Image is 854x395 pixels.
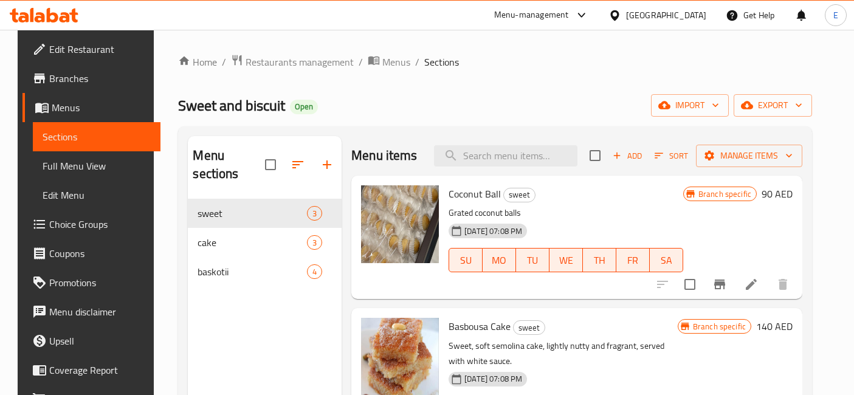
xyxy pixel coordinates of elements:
[22,239,160,268] a: Coupons
[49,304,151,319] span: Menu disclaimer
[756,318,793,335] h6: 140 AED
[290,101,318,112] span: Open
[198,235,307,250] span: cake
[49,334,151,348] span: Upsell
[696,145,802,167] button: Manage items
[188,199,342,228] div: sweet3
[49,246,151,261] span: Coupons
[178,92,285,119] span: Sweet and biscuit
[677,272,703,297] span: Select to update
[307,206,322,221] div: items
[258,152,283,177] span: Select all sections
[22,210,160,239] a: Choice Groups
[198,264,307,279] span: baskotii
[582,143,608,168] span: Select section
[49,217,151,232] span: Choice Groups
[188,228,342,257] div: cake3
[454,252,478,269] span: SU
[513,320,545,335] div: sweet
[22,297,160,326] a: Menu disclaimer
[608,146,647,165] span: Add item
[661,98,719,113] span: import
[688,321,751,332] span: Branch specific
[650,248,683,272] button: SA
[616,248,650,272] button: FR
[49,42,151,57] span: Edit Restaurant
[308,208,322,219] span: 3
[705,270,734,299] button: Branch-specific-item
[514,321,545,335] span: sweet
[504,188,535,202] span: sweet
[188,257,342,286] div: baskotii4
[222,55,226,69] li: /
[460,225,527,237] span: [DATE] 07:08 PM
[503,188,535,202] div: sweet
[22,326,160,355] a: Upsell
[424,55,459,69] span: Sections
[626,9,706,22] div: [GEOGRAPHIC_DATA]
[449,317,511,335] span: Basbousa Cake
[361,185,439,263] img: Coconut Ball
[621,252,645,269] span: FR
[22,35,160,64] a: Edit Restaurant
[588,252,611,269] span: TH
[651,94,729,117] button: import
[22,268,160,297] a: Promotions
[743,98,802,113] span: export
[706,148,793,163] span: Manage items
[312,150,342,179] button: Add section
[22,355,160,385] a: Coverage Report
[188,194,342,291] nav: Menu sections
[449,248,483,272] button: SU
[49,71,151,86] span: Branches
[449,205,683,221] p: Grated coconut balls
[516,248,549,272] button: TU
[43,159,151,173] span: Full Menu View
[283,150,312,179] span: Sort sections
[833,9,838,22] span: E
[178,54,812,70] nav: breadcrumb
[22,64,160,93] a: Branches
[744,277,759,292] a: Edit menu item
[734,94,812,117] button: export
[307,235,322,250] div: items
[449,185,501,203] span: Coconut Ball
[43,129,151,144] span: Sections
[549,248,583,272] button: WE
[611,149,644,163] span: Add
[178,55,217,69] a: Home
[647,146,696,165] span: Sort items
[290,100,318,114] div: Open
[768,270,797,299] button: delete
[198,206,307,221] span: sweet
[460,373,527,385] span: [DATE] 07:08 PM
[43,188,151,202] span: Edit Menu
[762,185,793,202] h6: 90 AED
[694,188,756,200] span: Branch specific
[652,146,691,165] button: Sort
[193,146,265,183] h2: Menu sections
[22,93,160,122] a: Menus
[554,252,578,269] span: WE
[608,146,647,165] button: Add
[308,266,322,278] span: 4
[521,252,545,269] span: TU
[49,275,151,290] span: Promotions
[483,248,516,272] button: MO
[49,363,151,377] span: Coverage Report
[52,100,151,115] span: Menus
[33,122,160,151] a: Sections
[308,237,322,249] span: 3
[382,55,410,69] span: Menus
[351,146,418,165] h2: Menu items
[231,54,354,70] a: Restaurants management
[487,252,511,269] span: MO
[33,180,160,210] a: Edit Menu
[655,252,678,269] span: SA
[655,149,688,163] span: Sort
[494,8,569,22] div: Menu-management
[434,145,577,167] input: search
[449,338,678,369] p: Sweet, soft semolina cake, lightly nutty and fragrant, served with white sauce.
[246,55,354,69] span: Restaurants management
